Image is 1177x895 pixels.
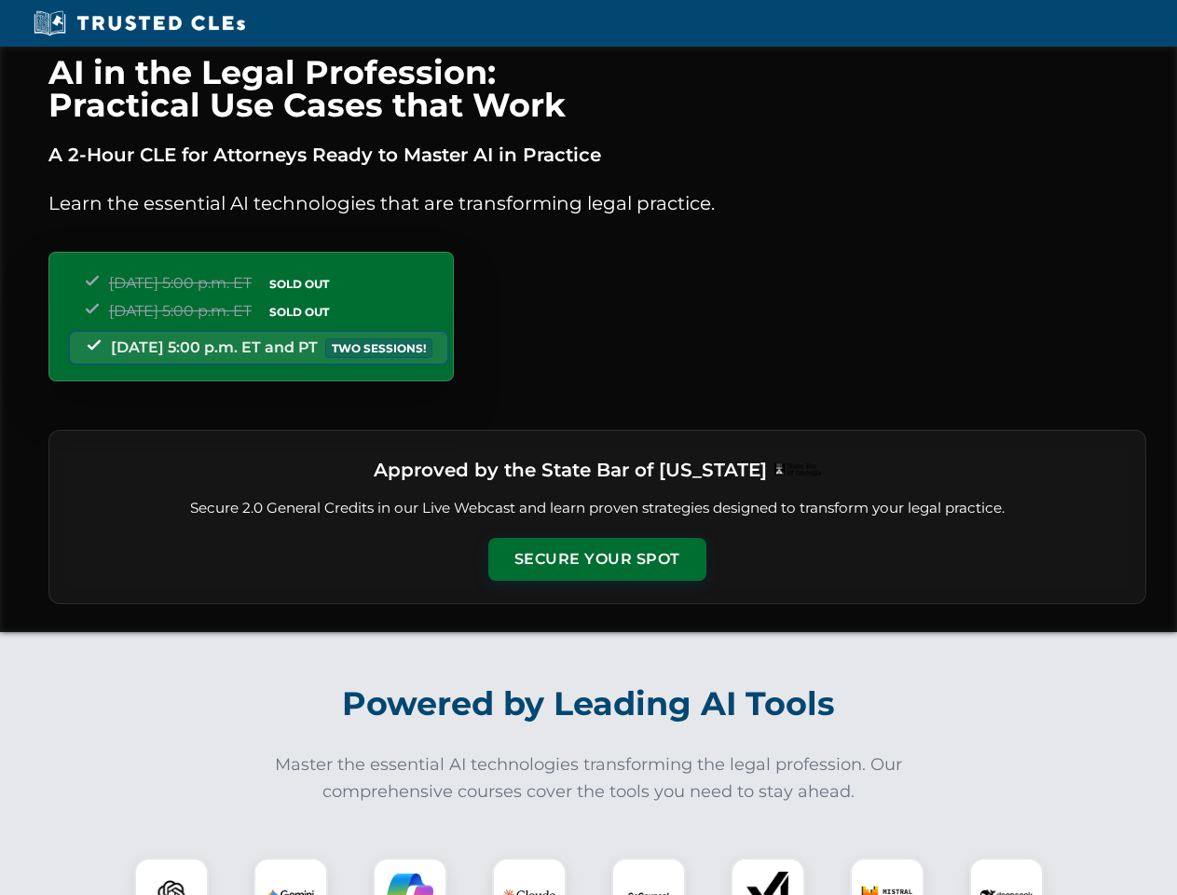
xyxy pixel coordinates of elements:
[488,538,706,581] button: Secure Your Spot
[374,453,767,487] h3: Approved by the State Bar of [US_STATE]
[774,463,821,476] img: Logo
[73,671,1105,737] h2: Powered by Leading AI Tools
[263,751,915,805] p: Master the essential AI technologies transforming the legal profession. Our comprehensive courses...
[109,302,252,320] span: [DATE] 5:00 p.m. ET
[28,9,251,37] img: Trusted CLEs
[72,498,1123,519] p: Secure 2.0 General Credits in our Live Webcast and learn proven strategies designed to transform ...
[48,56,1146,121] h1: AI in the Legal Profession: Practical Use Cases that Work
[109,274,252,292] span: [DATE] 5:00 p.m. ET
[263,302,335,322] span: SOLD OUT
[48,140,1146,170] p: A 2-Hour CLE for Attorneys Ready to Master AI in Practice
[48,188,1146,218] p: Learn the essential AI technologies that are transforming legal practice.
[263,274,335,294] span: SOLD OUT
